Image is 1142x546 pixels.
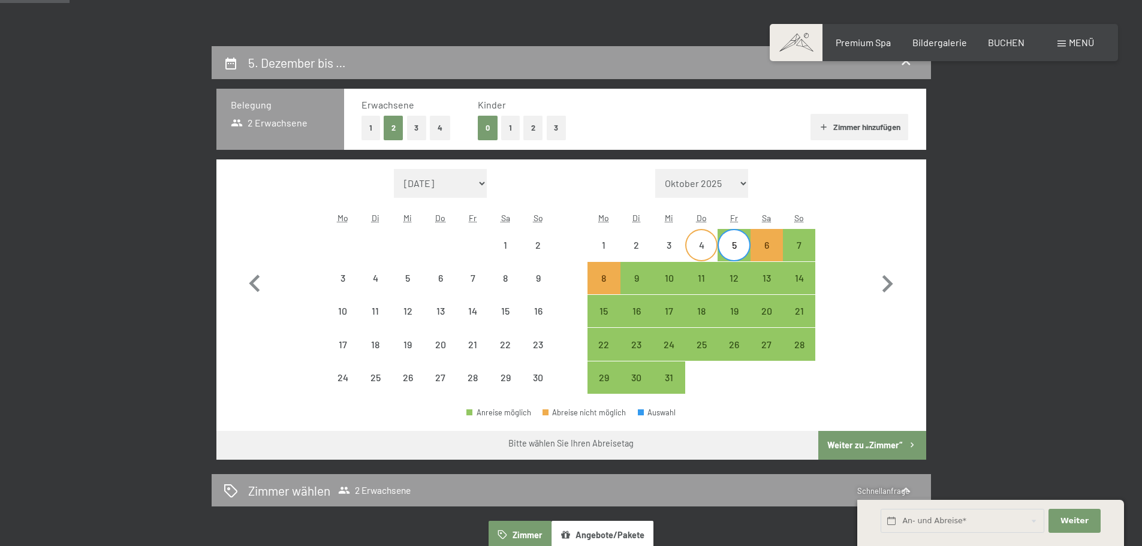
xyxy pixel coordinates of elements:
[587,262,620,294] div: Abreise nicht möglich, da die Mindestaufenthaltsdauer nicht erfüllt wird
[523,373,553,403] div: 30
[620,295,653,327] div: Abreise möglich
[328,340,358,370] div: 17
[327,361,359,394] div: Mon Nov 24 2025
[424,328,457,360] div: Abreise nicht möglich
[587,295,620,327] div: Abreise möglich
[327,295,359,327] div: Abreise nicht möglich
[522,361,554,394] div: Sun Nov 30 2025
[426,373,456,403] div: 27
[372,213,379,223] abbr: Dienstag
[686,306,716,336] div: 18
[407,116,427,140] button: 3
[489,361,522,394] div: Abreise nicht möglich
[457,328,489,360] div: Abreise nicht möglich
[589,273,619,303] div: 8
[685,262,718,294] div: Thu Dec 11 2025
[359,295,391,327] div: Abreise nicht möglich
[522,328,554,360] div: Sun Nov 23 2025
[489,229,522,261] div: Abreise nicht möglich
[522,328,554,360] div: Abreise nicht möglich
[620,229,653,261] div: Abreise nicht möglich
[424,262,457,294] div: Abreise nicht möglich
[248,482,330,499] h2: Zimmer wählen
[685,262,718,294] div: Abreise möglich
[686,340,716,370] div: 25
[327,262,359,294] div: Mon Nov 03 2025
[587,229,620,261] div: Abreise nicht möglich
[327,262,359,294] div: Abreise nicht möglich
[589,240,619,270] div: 1
[424,295,457,327] div: Thu Nov 13 2025
[730,213,738,223] abbr: Freitag
[719,240,749,270] div: 5
[653,262,685,294] div: Wed Dec 10 2025
[718,262,750,294] div: Abreise möglich
[653,262,685,294] div: Abreise möglich
[393,306,423,336] div: 12
[327,328,359,360] div: Abreise nicht möglich
[751,328,783,360] div: Abreise möglich
[490,273,520,303] div: 8
[783,328,815,360] div: Abreise möglich
[653,361,685,394] div: Wed Dec 31 2025
[587,328,620,360] div: Abreise möglich
[478,116,498,140] button: 0
[685,295,718,327] div: Thu Dec 18 2025
[751,295,783,327] div: Abreise möglich
[359,262,391,294] div: Abreise nicht möglich
[719,273,749,303] div: 12
[489,295,522,327] div: Sat Nov 15 2025
[457,295,489,327] div: Fri Nov 14 2025
[653,229,685,261] div: Abreise nicht möglich
[534,213,543,223] abbr: Sonntag
[469,213,477,223] abbr: Freitag
[857,486,909,496] span: Schnellanfrage
[522,262,554,294] div: Abreise nicht möglich
[784,306,814,336] div: 21
[587,361,620,394] div: Mon Dec 29 2025
[490,240,520,270] div: 1
[501,213,510,223] abbr: Samstag
[620,361,653,394] div: Abreise möglich
[237,169,272,394] button: Vorheriger Monat
[489,229,522,261] div: Sat Nov 01 2025
[426,340,456,370] div: 20
[327,295,359,327] div: Mon Nov 10 2025
[457,295,489,327] div: Abreise nicht möglich
[501,116,520,140] button: 1
[686,240,716,270] div: 4
[384,116,403,140] button: 2
[523,340,553,370] div: 23
[784,240,814,270] div: 7
[665,213,673,223] abbr: Mittwoch
[719,306,749,336] div: 19
[622,340,652,370] div: 23
[360,340,390,370] div: 18
[783,262,815,294] div: Sun Dec 14 2025
[360,373,390,403] div: 25
[685,295,718,327] div: Abreise möglich
[426,306,456,336] div: 13
[653,328,685,360] div: Wed Dec 24 2025
[424,295,457,327] div: Abreise nicht möglich
[685,229,718,261] div: Abreise nicht möglich
[783,295,815,327] div: Abreise möglich
[489,295,522,327] div: Abreise nicht möglich
[391,328,424,360] div: Abreise nicht möglich
[489,328,522,360] div: Abreise nicht möglich
[912,37,967,48] span: Bildergalerie
[457,262,489,294] div: Fri Nov 07 2025
[685,229,718,261] div: Thu Dec 04 2025
[523,116,543,140] button: 2
[523,240,553,270] div: 2
[870,169,905,394] button: Nächster Monat
[784,273,814,303] div: 14
[328,273,358,303] div: 3
[457,328,489,360] div: Fri Nov 21 2025
[522,295,554,327] div: Sun Nov 16 2025
[458,373,488,403] div: 28
[490,340,520,370] div: 22
[653,295,685,327] div: Abreise möglich
[751,229,783,261] div: Abreise nicht möglich, da die Mindestaufenthaltsdauer nicht erfüllt wird
[718,328,750,360] div: Abreise möglich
